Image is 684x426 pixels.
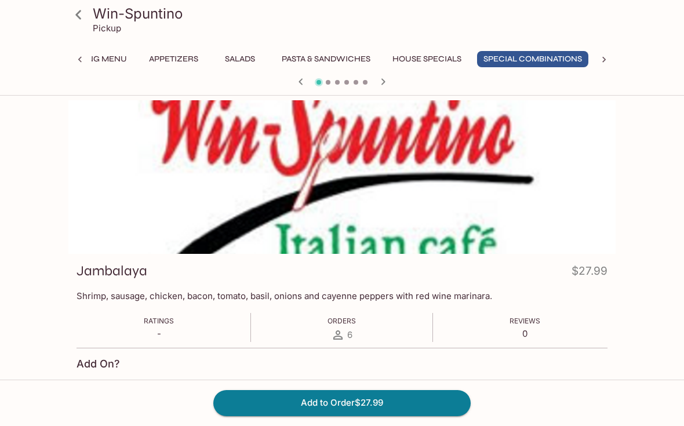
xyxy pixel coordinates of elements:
[275,51,377,67] button: Pasta & Sandwiches
[68,100,616,254] div: Jambalaya
[328,316,356,325] span: Orders
[386,51,468,67] button: House Specials
[77,262,147,280] h3: Jambalaya
[77,358,120,370] h4: Add On?
[477,51,588,67] button: Special Combinations
[52,51,133,67] button: Catering Menu
[572,262,607,285] h4: $27.99
[143,51,205,67] button: Appetizers
[144,316,174,325] span: Ratings
[510,328,540,339] p: 0
[510,316,540,325] span: Reviews
[144,328,174,339] p: -
[93,5,611,23] h3: Win-Spuntino
[77,290,607,301] p: Shrimp, sausage, chicken, bacon, tomato, basil, onions and cayenne peppers with red wine marinara.
[93,23,121,34] p: Pickup
[213,390,471,416] button: Add to Order$27.99
[214,51,266,67] button: Salads
[347,329,352,340] span: 6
